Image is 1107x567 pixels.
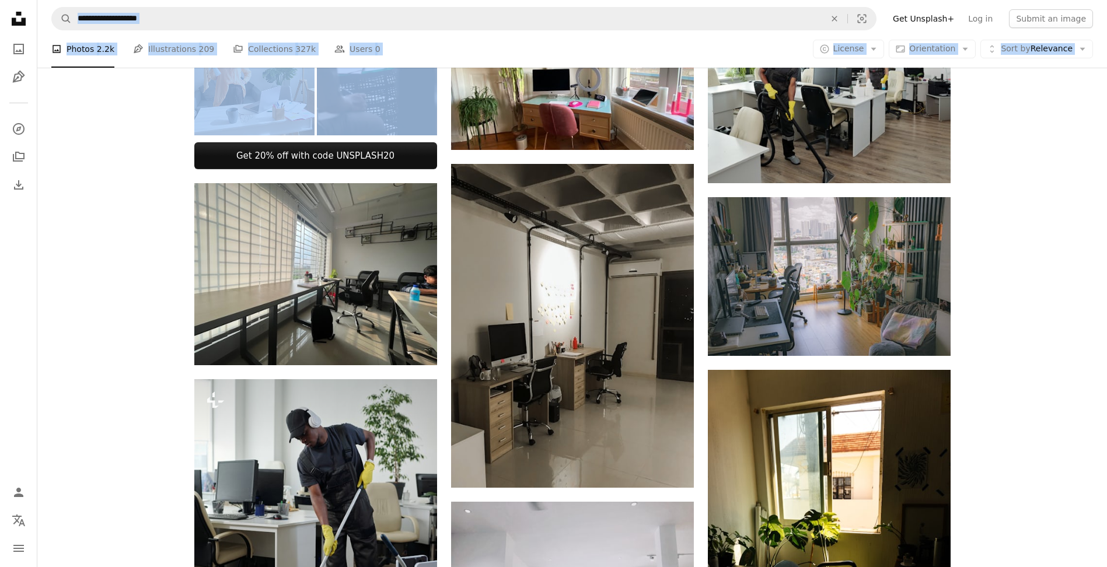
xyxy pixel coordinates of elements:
[451,320,694,331] a: an office with a computer
[1009,9,1093,28] button: Submit an image
[233,30,316,68] a: Collections 327k
[7,65,30,89] a: Illustrations
[708,97,951,107] a: Two young workers of contemporary cleaning service company in coveralls and gloves carrying out t...
[194,15,315,135] img: Mature businesswoman cleaning her home office desk while working remotely
[889,40,976,58] button: Orientation
[708,546,951,556] a: a chair sitting in a room next to a window
[7,509,30,532] button: Language
[7,37,30,61] a: Photos
[7,173,30,197] a: Download History
[334,30,380,68] a: Users 0
[317,15,437,135] img: Waiting at the spa reception
[7,7,30,33] a: Home — Unsplash
[451,14,694,150] img: black flat screen computer monitor on brown wooden desk
[886,9,961,28] a: Get Unsplash+
[813,40,885,58] button: License
[708,271,951,281] a: a room with a large window and a desk with a computer on it
[194,268,437,279] a: a man sitting at a desk in an office
[295,43,316,55] span: 327k
[51,7,876,30] form: Find visuals sitewide
[708,197,951,356] img: a room with a large window and a desk with a computer on it
[980,40,1093,58] button: Sort byRelevance
[194,183,437,365] img: a man sitting at a desk in an office
[848,8,876,30] button: Visual search
[194,555,437,566] a: Young African American male janitor in headphones bending forwards while washing floor in large c...
[194,142,437,169] a: Get 20% off with code UNSPLASH20
[375,43,380,55] span: 0
[451,76,694,87] a: black flat screen computer monitor on brown wooden desk
[708,22,951,183] img: Two young workers of contemporary cleaning service company in coveralls and gloves carrying out t...
[7,481,30,504] a: Log in / Sign up
[7,117,30,141] a: Explore
[7,145,30,169] a: Collections
[833,44,864,53] span: License
[133,30,214,68] a: Illustrations 209
[1001,44,1030,53] span: Sort by
[52,8,72,30] button: Search Unsplash
[822,8,847,30] button: Clear
[961,9,1000,28] a: Log in
[7,537,30,560] button: Menu
[199,43,215,55] span: 209
[1001,43,1073,55] span: Relevance
[909,44,955,53] span: Orientation
[451,164,694,488] img: an office with a computer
